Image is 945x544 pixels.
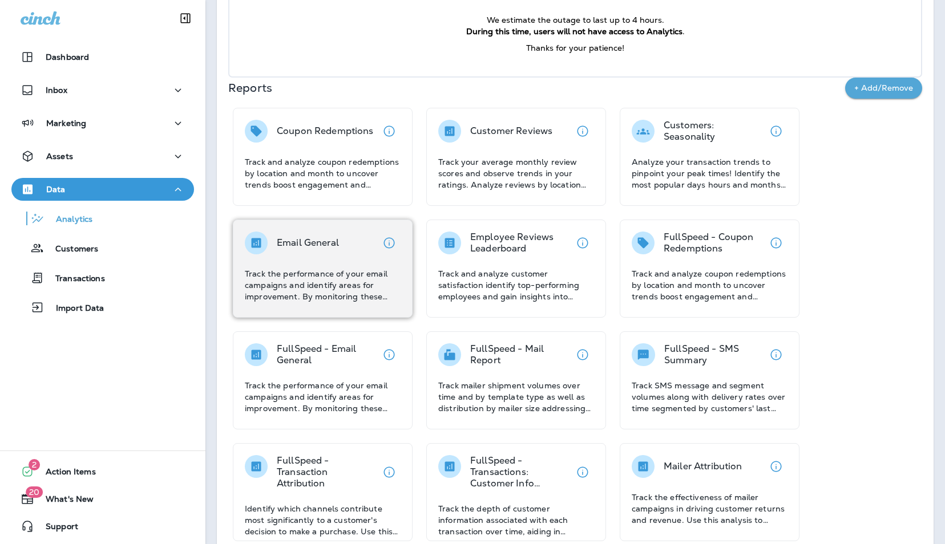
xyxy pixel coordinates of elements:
p: FullSpeed - Coupon Redemptions [664,232,765,254]
button: View details [571,343,594,366]
p: Employee Reviews Leaderboard [470,232,571,254]
p: Mailer Attribution [664,461,742,472]
p: Track the depth of customer information associated with each transaction over time, aiding in ass... [438,503,594,537]
button: Data [11,178,194,201]
p: Analyze your transaction trends to pinpoint your peak times! Identify the most popular days hours... [632,156,787,190]
button: Support [11,515,194,538]
button: Dashboard [11,46,194,68]
button: 2Action Items [11,460,194,483]
button: Marketing [11,112,194,135]
button: Inbox [11,79,194,102]
button: View details [378,232,401,254]
button: View details [378,120,401,143]
span: 20 [26,486,43,498]
button: View details [571,120,594,143]
button: Transactions [11,266,194,290]
button: View details [765,120,787,143]
p: Inbox [46,86,67,95]
button: View details [571,461,594,484]
p: Track SMS message and segment volumes along with delivery rates over time segmented by customers'... [632,380,787,414]
button: + Add/Remove [845,78,922,99]
button: Analytics [11,206,194,230]
button: View details [765,232,787,254]
p: FullSpeed - SMS Summary [664,343,765,366]
p: Track the performance of your email campaigns and identify areas for improvement. By monitoring t... [245,268,401,302]
span: . [682,26,685,36]
button: View details [378,461,401,484]
strong: During this time, users will not have access to Analytics [466,26,682,36]
button: View details [765,455,787,478]
p: Analytics [45,214,92,225]
button: Assets [11,145,194,168]
button: 20What's New [11,488,194,510]
button: View details [378,343,401,366]
p: Marketing [46,119,86,128]
p: Import Data [45,303,104,314]
p: Dashboard [46,52,89,62]
p: Track your average monthly review scores and observe trends in your ratings. Analyze reviews by l... [438,156,594,190]
p: Track and analyze coupon redemptions by location and month to uncover trends boost engagement and... [245,156,401,190]
p: Data [46,185,66,194]
button: Collapse Sidebar [169,7,201,30]
p: Track the performance of your email campaigns and identify areas for improvement. By monitoring t... [245,380,401,414]
p: Customer Reviews [470,125,552,137]
p: FullSpeed - Transaction Attribution [277,455,378,489]
p: Thanks for your patience! [252,43,898,54]
span: Support [34,522,78,535]
button: Import Data [11,295,194,319]
p: Track mailer shipment volumes over time and by template type as well as distribution by mailer si... [438,380,594,414]
p: Assets [46,152,73,161]
p: FullSpeed - Transactions: Customer Info Capture [470,455,571,489]
p: We estimate the outage to last up to 4 hours. [252,15,898,26]
button: Customers [11,236,194,260]
p: Customers: Seasonality [664,120,765,143]
p: Identify which channels contribute most significantly to a customer's decision to make a purchase... [245,503,401,537]
p: Track the effectiveness of mailer campaigns in driving customer returns and revenue. Use this ana... [632,492,787,526]
span: Action Items [34,467,96,481]
span: 2 [29,459,40,470]
p: Reports [228,80,845,96]
p: Coupon Redemptions [277,125,374,137]
p: Transactions [44,274,105,285]
p: Customers [44,244,98,255]
p: FullSpeed - Mail Report [470,343,571,366]
button: View details [571,232,594,254]
p: Track and analyze customer satisfaction identify top-performing employees and gain insights into ... [438,268,594,302]
span: What's New [34,494,94,508]
p: Track and analyze coupon redemptions by location and month to uncover trends boost engagement and... [632,268,787,302]
p: Email General [277,237,339,249]
button: View details [765,343,787,366]
p: FullSpeed - Email General [277,343,378,366]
